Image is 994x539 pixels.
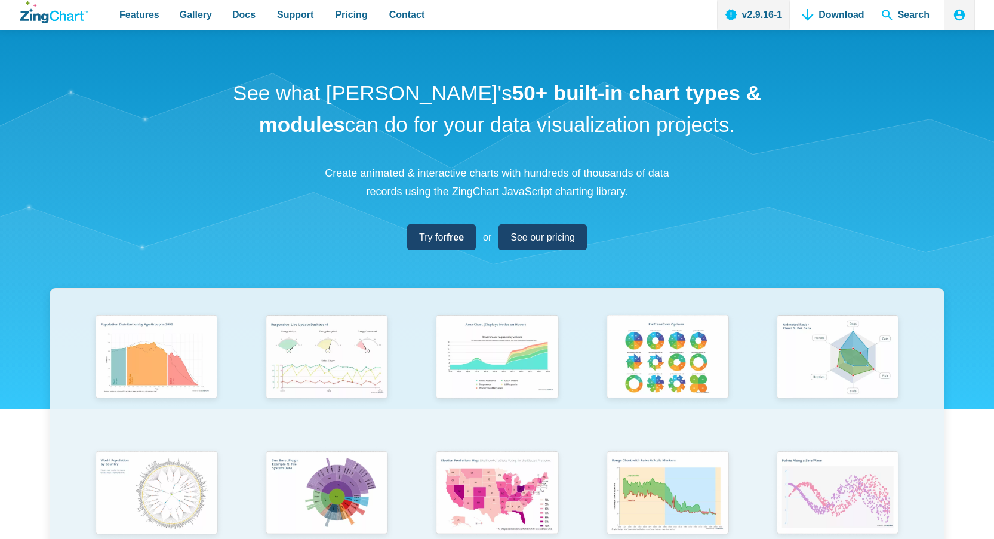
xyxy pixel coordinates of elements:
span: Try for [419,229,464,245]
img: Animated Radar Chart ft. Pet Data [770,310,906,407]
a: ZingChart Logo. Click to return to the homepage [20,1,88,23]
a: Population Distribution by Age Group in 2052 [71,310,241,445]
a: Responsive Live Update Dashboard [242,310,412,445]
span: Support [277,7,313,23]
strong: free [447,232,464,242]
h1: See what [PERSON_NAME]'s can do for your data visualization projects. [229,78,766,140]
span: or [483,229,491,245]
img: Pie Transform Options [599,310,736,407]
span: Gallery [180,7,212,23]
strong: 50+ built-in chart types & modules [259,81,761,136]
span: See our pricing [510,229,575,245]
span: Pricing [335,7,367,23]
a: Area Chart (Displays Nodes on Hover) [412,310,582,445]
img: Area Chart (Displays Nodes on Hover) [429,310,565,407]
span: Docs [232,7,256,23]
p: Create animated & interactive charts with hundreds of thousands of data records using the ZingCha... [318,164,676,201]
a: Animated Radar Chart ft. Pet Data [752,310,922,445]
span: Features [119,7,159,23]
img: Responsive Live Update Dashboard [258,310,395,407]
span: Contact [389,7,425,23]
img: Population Distribution by Age Group in 2052 [88,310,224,407]
a: Pie Transform Options [582,310,752,445]
a: See our pricing [498,224,587,250]
a: Try forfree [407,224,476,250]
